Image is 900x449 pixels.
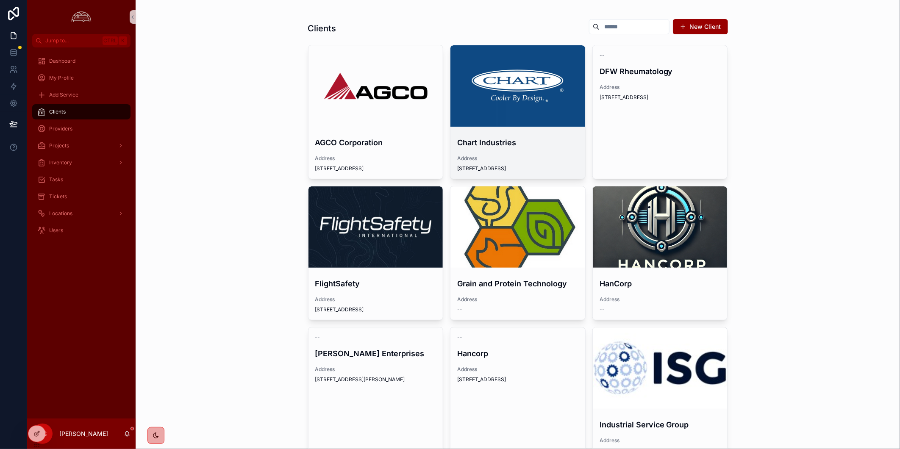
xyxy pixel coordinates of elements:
span: [STREET_ADDRESS] [457,376,578,383]
div: 1426109293-7d24997d20679e908a7df4e16f8b392190537f5f73e5c021cd37739a270e5c0f-d.png [450,45,585,127]
span: Providers [49,125,72,132]
a: Projects [32,138,131,153]
span: Tickets [49,193,67,200]
span: Address [600,84,721,91]
span: [STREET_ADDRESS] [600,94,721,101]
span: [STREET_ADDRESS] [457,165,578,172]
span: [STREET_ADDRESS] [315,165,436,172]
a: Inventory [32,155,131,170]
a: Clients [32,104,131,119]
a: My Profile [32,70,131,86]
div: 1633977066381.jpeg [308,186,443,268]
div: AGCO-Logo.wine-2.png [308,45,443,127]
span: [STREET_ADDRESS][PERSON_NAME] [315,376,436,383]
span: [STREET_ADDRESS] [315,306,436,313]
a: Dashboard [32,53,131,69]
a: Chart IndustriesAddress[STREET_ADDRESS] [450,45,586,179]
span: Tasks [49,176,63,183]
button: New Client [673,19,728,34]
h4: [PERSON_NAME] Enterprises [315,348,436,359]
span: Address [600,296,721,303]
h4: Hancorp [457,348,578,359]
div: scrollable content [27,47,136,249]
span: Address [600,437,721,444]
h4: Industrial Service Group [600,419,721,430]
div: the_industrial_service_group_logo.jpeg [593,327,728,409]
a: Providers [32,121,131,136]
span: Address [457,296,578,303]
span: Address [457,366,578,373]
span: -- [315,334,320,341]
a: Add Service [32,87,131,103]
span: Jump to... [45,37,99,44]
span: -- [457,334,462,341]
a: Tasks [32,172,131,187]
a: Grain and Protein TechnologyAddress-- [450,186,586,320]
a: FlightSafetyAddress[STREET_ADDRESS] [308,186,444,320]
div: channels4_profile.jpg [450,186,585,268]
span: Add Service [49,91,78,98]
span: Ctrl [103,36,118,45]
span: Clients [49,108,66,115]
div: 778c0795d38c4790889d08bccd6235bd28ab7647284e7b1cd2b3dc64200782bb.png [593,186,728,268]
span: Users [49,227,63,234]
span: -- [600,306,605,313]
span: Address [315,155,436,162]
span: My Profile [49,75,74,81]
button: Jump to...CtrlK [32,34,131,47]
span: Address [315,296,436,303]
span: Locations [49,210,72,217]
a: AGCO CorporationAddress[STREET_ADDRESS] [308,45,444,179]
span: K [119,37,126,44]
span: Inventory [49,159,72,166]
img: App logo [69,10,94,24]
span: -- [600,52,605,59]
h4: AGCO Corporation [315,137,436,148]
h4: DFW Rheumatology [600,66,721,77]
h4: FlightSafety [315,278,436,289]
span: Projects [49,142,69,149]
h4: HanCorp [600,278,721,289]
h4: Grain and Protein Technology [457,278,578,289]
h1: Clients [308,22,336,34]
p: [PERSON_NAME] [59,430,108,438]
a: Users [32,223,131,238]
span: -- [457,306,462,313]
a: --DFW RheumatologyAddress[STREET_ADDRESS] [592,45,728,179]
span: Address [457,155,578,162]
a: Locations [32,206,131,221]
h4: Chart Industries [457,137,578,148]
span: Dashboard [49,58,75,64]
a: Tickets [32,189,131,204]
a: HanCorpAddress-- [592,186,728,320]
span: Address [315,366,436,373]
